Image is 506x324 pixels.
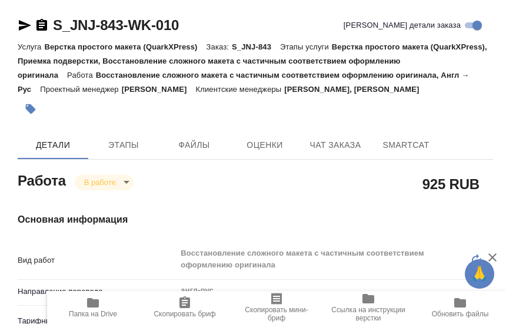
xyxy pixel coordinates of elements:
[18,42,44,51] p: Услуга
[237,138,293,153] span: Оценки
[18,18,32,32] button: Скопировать ссылку для ЯМессенджера
[139,291,231,324] button: Скопировать бриф
[18,71,469,94] p: Восстановление сложного макета с частичным соответствием оформлению оригинала, Англ → Рус
[166,138,222,153] span: Файлы
[231,291,322,324] button: Скопировать мини-бриф
[18,96,44,122] button: Добавить тэг
[470,262,490,286] span: 🙏
[422,174,480,194] h2: 925 RUB
[47,291,139,324] button: Папка на Drive
[378,138,434,153] span: SmartCat
[67,71,96,80] p: Работа
[95,138,152,153] span: Этапы
[344,19,461,31] span: [PERSON_NAME] детали заказа
[154,310,215,318] span: Скопировать бриф
[432,310,489,318] span: Обновить файлы
[414,291,506,324] button: Обновить файлы
[18,169,66,190] h2: Работа
[35,18,49,32] button: Скопировать ссылку
[322,291,414,324] button: Ссылка на инструкции верстки
[18,286,176,297] p: Направление перевода
[122,85,196,94] p: [PERSON_NAME]
[307,138,364,153] span: Чат заказа
[465,259,494,289] button: 🙏
[18,213,493,227] h4: Основная информация
[196,85,285,94] p: Клиентские менеджеры
[232,42,280,51] p: S_JNJ-843
[25,138,81,153] span: Детали
[280,42,332,51] p: Этапы услуги
[44,42,206,51] p: Верстка простого макета (QuarkXPress)
[40,85,121,94] p: Проектный менеджер
[18,254,176,266] p: Вид работ
[75,174,134,190] div: В работе
[53,17,179,33] a: S_JNJ-843-WK-010
[284,85,428,94] p: [PERSON_NAME], [PERSON_NAME]
[18,42,487,80] p: Верстка простого макета (QuarkXPress), Приемка подверстки, Восстановление сложного макета с части...
[238,306,315,322] span: Скопировать мини-бриф
[69,310,117,318] span: Папка на Drive
[207,42,232,51] p: Заказ:
[81,177,119,187] button: В работе
[329,306,407,322] span: Ссылка на инструкции верстки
